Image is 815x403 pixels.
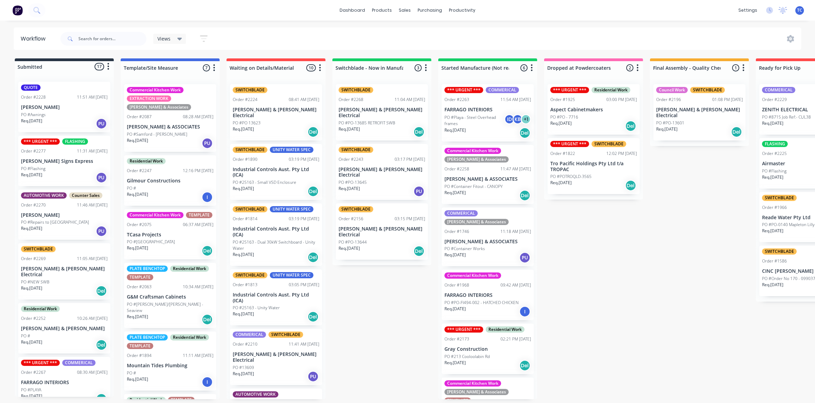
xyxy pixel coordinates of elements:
[233,156,257,163] div: Order #1890
[233,206,267,212] div: SWITCHBLADE
[592,87,630,93] div: Residential Work
[308,186,319,197] div: Del
[521,114,531,124] div: + 1
[21,380,108,385] p: FARRAGO INTERIORS
[124,263,216,328] div: PLATE BENCHTOPResidential WorkTEMPLATEOrder #206310:34 AM [DATE]G&M Craftsman CabinetsPO #[PERSON...
[127,137,148,144] p: Req. [DATE]
[548,138,640,194] div: *** URGENT ***SWITCHBLADEOrder #182212:02 PM [DATE]Tro Pacific Holdings Pty Ltd t/a TROPACPO #POT...
[21,85,41,91] div: QUOTE
[368,5,395,15] div: products
[414,246,425,257] div: Del
[519,127,530,138] div: Del
[233,371,254,377] p: Req. [DATE]
[124,84,216,152] div: Commercial Kitchen WorkEXTRACTION WORK[PERSON_NAME] & AssociatesOrder #208708:28 AM [DATE][PERSON...
[183,352,213,359] div: 11:11 AM [DATE]
[96,286,107,296] div: Del
[21,256,46,262] div: Order #2269
[513,114,523,124] div: KB
[233,186,254,192] p: Req. [DATE]
[96,172,107,183] div: PU
[233,120,261,126] p: PO #PO 13623
[762,258,787,264] div: Order #1586
[233,365,254,371] p: PO #13609
[308,311,319,322] div: Del
[442,208,534,267] div: COMMERICAL[PERSON_NAME] & AssociatesOrder #174611:18 AM [DATE][PERSON_NAME] & ASSOCIATESPO #Conta...
[500,336,531,342] div: 02:21 PM [DATE]
[797,7,802,13] span: TC
[444,282,469,288] div: Order #1968
[21,315,46,322] div: Order #2252
[202,245,213,256] div: Del
[21,172,42,178] p: Req. [DATE]
[127,104,191,110] div: [PERSON_NAME] & Associates
[233,87,267,93] div: SWITCHBLADE
[18,82,110,132] div: QUOTEOrder #222811:51 AM [DATE][PERSON_NAME]PO #AwningsReq.[DATE]PU
[18,190,110,240] div: AUTOMOTIVE WORKCounter SalesOrder #227011:46 AM [DATE][PERSON_NAME]PO #Repairs to [GEOGRAPHIC_DAT...
[127,266,168,272] div: PLATE BENCHTOP
[170,266,209,272] div: Residential Work
[519,190,530,201] div: Del
[21,369,46,376] div: Order #2267
[21,393,42,399] p: Req. [DATE]
[233,282,257,288] div: Order #1813
[444,239,531,245] p: [PERSON_NAME] & ASSOCIATES
[127,114,152,120] div: Order #2087
[21,387,41,393] p: PO #PLAYA
[21,333,30,339] p: PO #
[78,32,146,46] input: Search for orders...
[127,87,184,93] div: Commercial Kitchen Work
[233,107,319,119] p: [PERSON_NAME] & [PERSON_NAME] Electrical
[233,167,319,178] p: Industrial Controls Aust. Pty Ltd (ICA)
[592,141,626,147] div: SWITCHBLADE
[21,326,108,332] p: [PERSON_NAME] & [PERSON_NAME]
[500,228,531,235] div: 11:18 AM [DATE]
[442,270,534,320] div: Commercial Kitchen WorkOrder #196809:42 AM [DATE]FARRAGO INTERIORSPO #PO-FI494-002 - HATCHED CHIC...
[444,127,466,133] p: Req. [DATE]
[550,114,578,120] p: PO #PO - 7716
[183,168,213,174] div: 12:16 PM [DATE]
[444,97,469,103] div: Order #2263
[519,252,530,263] div: PU
[233,226,319,238] p: Industrial Controls Aust. Pty Ltd (ICA)
[270,206,313,212] div: UNITY WATER SPEC
[233,351,319,363] p: [PERSON_NAME] & [PERSON_NAME] Electrical
[157,35,170,42] span: Views
[21,35,49,43] div: Workflow
[444,114,504,127] p: PO #Playa - Steel Overhead frames
[77,369,108,376] div: 08:30 AM [DATE]
[444,272,501,279] div: Commercial Kitchen Work
[550,107,637,113] p: Aspect Cabinetmakers
[762,228,783,234] p: Req. [DATE]
[550,180,572,186] p: Req. [DATE]
[339,216,363,222] div: Order #2156
[444,166,469,172] div: Order #2258
[233,341,257,347] div: Order #2210
[127,245,148,251] p: Req. [DATE]
[127,212,184,218] div: Commercial Kitchen Work
[233,216,257,222] div: Order #1814
[336,203,428,260] div: SWITCHBLADEOrder #215603:15 PM [DATE][PERSON_NAME] & [PERSON_NAME] ElectricalPO #PO-13644Req.[DAT...
[339,107,425,119] p: [PERSON_NAME] & [PERSON_NAME] Electrical
[500,166,531,172] div: 11:47 AM [DATE]
[21,212,108,218] p: [PERSON_NAME]
[124,155,216,206] div: Residential WorkOrder #224712:16 PM [DATE]Gilmour ConstructionsPO #Req.[DATE]I
[127,376,148,382] p: Req. [DATE]
[735,5,761,15] div: settings
[233,391,278,398] div: AUTOMOTIVE WORK
[127,294,213,300] p: G&M Craftsman Cabinets
[444,354,490,360] p: PO #213 Cooloolabin Rd
[230,203,322,266] div: SWITCHBLADEUNITY WATER SPECOrder #181403:19 PM [DATE]Industrial Controls Aust. Pty Ltd (ICA)PO #2...
[21,118,42,124] p: Req. [DATE]
[127,178,213,184] p: Gilmour Constructions
[127,232,213,238] p: TCasa Projects
[762,150,787,157] div: Order #2225
[339,147,373,153] div: SWITCHBLADE
[504,114,515,124] div: ID
[127,301,213,314] p: PO #[PERSON_NAME]/[PERSON_NAME] - Seaview
[233,272,267,278] div: SWITCHBLADE
[202,314,213,325] div: Del
[230,269,322,326] div: SWITCHBLADEUNITY WATER SPECOrder #181303:05 PM [DATE]Industrial Controls Aust. Pty Ltd (ICA)PO #2...
[230,84,322,141] div: SWITCHBLADEOrder #222408:41 AM [DATE][PERSON_NAME] & [PERSON_NAME] ElectricalPO #PO 13623Req.[DAT...
[550,173,592,180] p: PO #POTROQLD-3565
[21,246,56,252] div: SWITCHBLADE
